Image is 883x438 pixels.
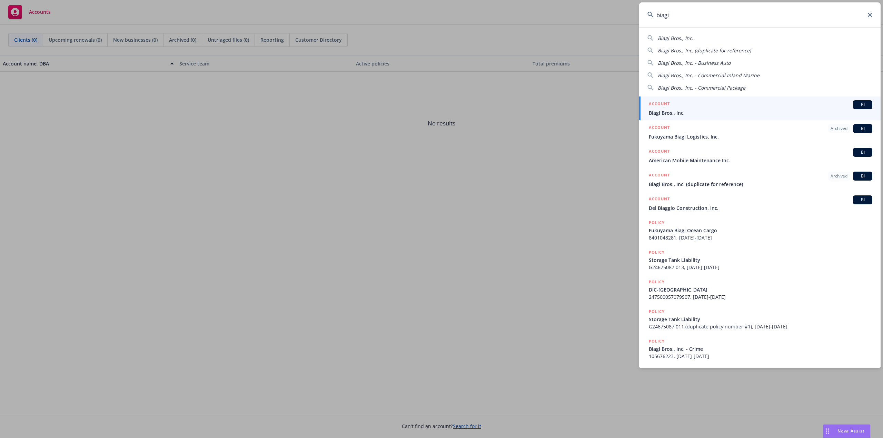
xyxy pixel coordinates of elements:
[837,428,865,434] span: Nova Assist
[649,234,872,241] span: 8401048281, [DATE]-[DATE]
[831,125,847,132] span: Archived
[856,102,870,108] span: BI
[649,345,872,353] span: Biagi Bros., Inc. - Crime
[649,148,670,156] h5: ACCOUNT
[649,316,872,323] span: Storage Tank Liability
[639,275,881,304] a: POLICYDIC-[GEOGRAPHIC_DATA]247500057079S07, [DATE]-[DATE]
[856,149,870,155] span: BI
[649,219,665,226] h5: POLICY
[649,353,872,360] span: 105676223, [DATE]-[DATE]
[649,264,872,271] span: G24675087 013, [DATE]-[DATE]
[649,195,670,204] h5: ACCOUNT
[658,60,731,66] span: Biagi Bros., Inc. - Business Auto
[649,293,872,301] span: 247500057079S07, [DATE]-[DATE]
[649,100,670,109] h5: ACCOUNT
[649,338,665,345] h5: POLICY
[639,168,881,192] a: ACCOUNTArchivedBIBiagi Bros., Inc. (duplicate for reference)
[856,197,870,203] span: BI
[658,72,760,79] span: Biagi Bros., Inc. - Commercial Inland Marine
[823,424,871,438] button: Nova Assist
[823,425,832,438] div: Drag to move
[831,173,847,179] span: Archived
[639,245,881,275] a: POLICYStorage Tank LiabilityG24675087 013, [DATE]-[DATE]
[649,157,872,164] span: American Mobile Maintenance Inc.
[649,323,872,330] span: G24675087 011 (duplicate policy number #1), [DATE]-[DATE]
[658,84,745,91] span: Biagi Bros., Inc. - Commercial Package
[639,96,881,120] a: ACCOUNTBIBiagi Bros., Inc.
[658,47,751,54] span: Biagi Bros., Inc. (duplicate for reference)
[649,249,665,256] h5: POLICY
[649,278,665,285] h5: POLICY
[649,256,872,264] span: Storage Tank Liability
[639,215,881,245] a: POLICYFukuyama Biagi Ocean Cargo8401048281, [DATE]-[DATE]
[639,120,881,144] a: ACCOUNTArchivedBIFukuyama Biagi Logistics, Inc.
[639,192,881,215] a: ACCOUNTBIDel Biaggio Construction, Inc.
[658,35,693,41] span: Biagi Bros., Inc.
[639,334,881,364] a: POLICYBiagi Bros., Inc. - Crime105676223, [DATE]-[DATE]
[649,286,872,293] span: DIC-[GEOGRAPHIC_DATA]
[639,2,881,27] input: Search...
[856,125,870,132] span: BI
[639,304,881,334] a: POLICYStorage Tank LiabilityG24675087 011 (duplicate policy number #1), [DATE]-[DATE]
[649,124,670,132] h5: ACCOUNT
[856,173,870,179] span: BI
[649,109,872,116] span: Biagi Bros., Inc.
[649,181,872,188] span: Biagi Bros., Inc. (duplicate for reference)
[649,133,872,140] span: Fukuyama Biagi Logistics, Inc.
[649,227,872,234] span: Fukuyama Biagi Ocean Cargo
[649,204,872,212] span: Del Biaggio Construction, Inc.
[649,308,665,315] h5: POLICY
[639,144,881,168] a: ACCOUNTBIAmerican Mobile Maintenance Inc.
[649,172,670,180] h5: ACCOUNT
